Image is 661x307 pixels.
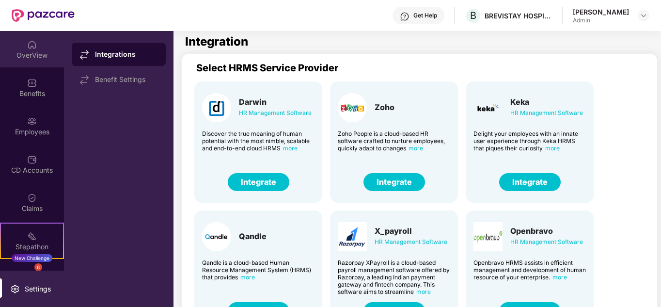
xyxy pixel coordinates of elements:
[27,231,37,241] img: svg+xml;base64,PHN2ZyB4bWxucz0iaHR0cDovL3d3dy53My5vcmcvMjAwMC9zdmciIHdpZHRoPSIyMSIgaGVpZ2h0PSIyMC...
[338,259,450,295] div: Razorpay XPayroll is a cloud-based payroll management software offered by Razorpay, a leading Ind...
[640,12,647,19] img: svg+xml;base64,PHN2ZyBpZD0iRHJvcGRvd24tMzJ4MzIiIHhtbG5zPSJodHRwOi8vd3d3LnczLm9yZy8yMDAwL3N2ZyIgd2...
[338,222,367,251] img: Card Logo
[510,108,583,118] div: HR Management Software
[510,237,583,247] div: HR Management Software
[485,11,552,20] div: BREVISTAY HOSPITALITY PRIVATE LIMITED
[473,222,503,251] img: Card Logo
[185,36,248,48] h1: Integration
[202,93,231,122] img: Card Logo
[409,145,423,152] span: more
[202,259,315,281] div: Qandle is a cloud-based Human Resource Management System (HRMS) that provides
[27,40,37,49] img: svg+xml;base64,PHN2ZyBpZD0iSG9tZSIgeG1sbnM9Imh0dHA6Ly93d3cudzMub3JnLzIwMDAvc3ZnIiB3aWR0aD0iMjAiIG...
[573,16,629,24] div: Admin
[240,274,255,281] span: more
[416,288,431,295] span: more
[552,274,567,281] span: more
[12,254,52,262] div: New Challenge
[400,12,409,21] img: svg+xml;base64,PHN2ZyBpZD0iSGVscC0zMngzMiIgeG1sbnM9Imh0dHA6Ly93d3cudzMub3JnLzIwMDAvc3ZnIiB3aWR0aD...
[27,193,37,203] img: svg+xml;base64,PHN2ZyBpZD0iQ2xhaW0iIHhtbG5zPSJodHRwOi8vd3d3LnczLm9yZy8yMDAwL3N2ZyIgd2lkdGg9IjIwIi...
[1,242,63,252] div: Stepathon
[473,259,586,281] div: Openbravo HRMS assists in efficient management and development of human resource of your enterprise.
[499,173,561,191] button: Integrate
[510,226,583,236] div: Openbravo
[510,97,583,107] div: Keka
[27,155,37,164] img: svg+xml;base64,PHN2ZyBpZD0iQ0RfQWNjb3VudHMiIGRhdGEtbmFtZT0iQ0QgQWNjb3VudHMiIHhtbG5zPSJodHRwOi8vd3...
[27,270,37,279] img: svg+xml;base64,PHN2ZyBpZD0iRW5kb3JzZW1lbnRzIiB4bWxucz0iaHR0cDovL3d3dy53My5vcmcvMjAwMC9zdmciIHdpZH...
[375,102,394,112] div: Zoho
[95,49,158,59] div: Integrations
[473,93,503,122] img: Card Logo
[239,108,312,118] div: HR Management Software
[228,173,289,191] button: Integrate
[545,145,560,152] span: more
[34,263,42,271] div: 6
[239,97,312,107] div: Darwin
[79,50,89,60] img: svg+xml;base64,PHN2ZyB4bWxucz0iaHR0cDovL3d3dy53My5vcmcvMjAwMC9zdmciIHdpZHRoPSIxNy44MzIiIGhlaWdodD...
[375,237,447,247] div: HR Management Software
[470,10,476,21] span: B
[239,231,267,241] div: Qandle
[12,9,75,22] img: New Pazcare Logo
[22,284,54,294] div: Settings
[338,130,450,152] div: Zoho People is a cloud-based HR software crafted to nurture employees, quickly adapt to changes
[27,78,37,88] img: svg+xml;base64,PHN2ZyBpZD0iQmVuZWZpdHMiIHhtbG5zPSJodHRwOi8vd3d3LnczLm9yZy8yMDAwL3N2ZyIgd2lkdGg9Ij...
[363,173,425,191] button: Integrate
[413,12,437,19] div: Get Help
[10,284,20,294] img: svg+xml;base64,PHN2ZyBpZD0iU2V0dGluZy0yMHgyMCIgeG1sbnM9Imh0dHA6Ly93d3cudzMub3JnLzIwMDAvc3ZnIiB3aW...
[95,76,158,83] div: Benefit Settings
[283,145,298,152] span: more
[79,75,89,85] img: svg+xml;base64,PHN2ZyB4bWxucz0iaHR0cDovL3d3dy53My5vcmcvMjAwMC9zdmciIHdpZHRoPSIxNy44MzIiIGhlaWdodD...
[573,7,629,16] div: [PERSON_NAME]
[338,93,367,122] img: Card Logo
[202,130,315,152] div: Discover the true meaning of human potential with the most nimble, scalable and end-to-end cloud ...
[27,116,37,126] img: svg+xml;base64,PHN2ZyBpZD0iRW1wbG95ZWVzIiB4bWxucz0iaHR0cDovL3d3dy53My5vcmcvMjAwMC9zdmciIHdpZHRoPS...
[202,222,231,251] img: Card Logo
[473,130,586,152] div: Delight your employees with an innate user experience through Keka HRMS that piques their curiosity
[375,226,447,236] div: X_payroll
